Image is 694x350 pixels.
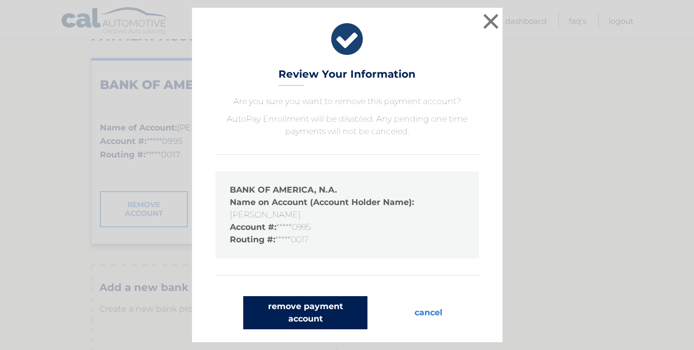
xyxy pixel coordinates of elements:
li: [PERSON_NAME] [230,196,465,221]
strong: Routing #: [230,235,275,244]
strong: Name on Account (Account Holder Name): [230,197,414,207]
strong: Account #: [230,222,276,232]
strong: BANK OF AMERICA, N.A. [230,185,337,195]
button: × [481,11,501,32]
p: Are you sure you want to remove this payment account? [215,95,479,108]
h3: Review Your Information [278,68,416,86]
button: remove payment account [243,296,367,329]
button: cancel [406,296,451,329]
p: AutoPay Enrollment will be disabled. Any pending one time payments will not be canceled. [215,113,479,138]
